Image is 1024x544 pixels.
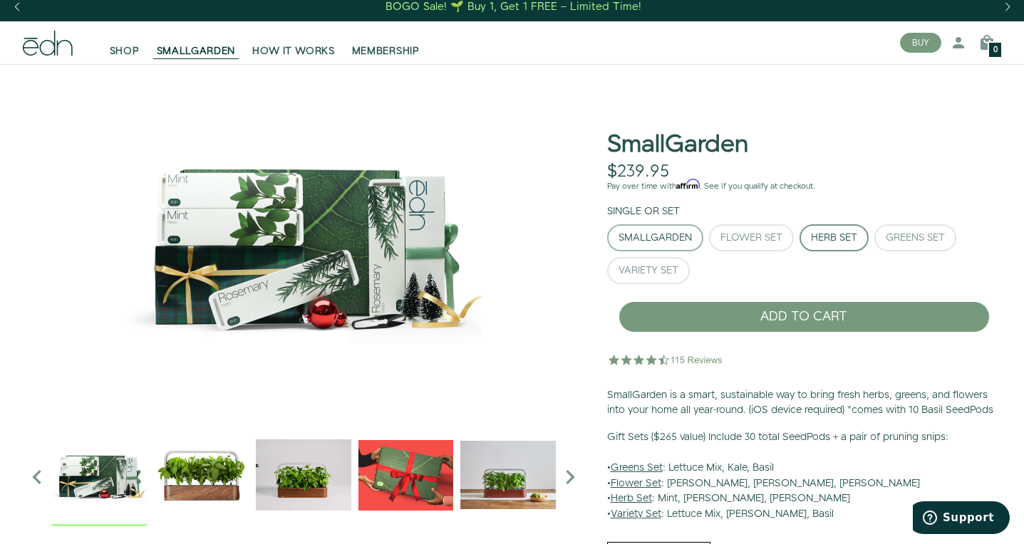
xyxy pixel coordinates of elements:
[252,44,334,58] span: HOW IT WORKS
[619,266,678,276] div: Variety Set
[556,463,584,491] i: Next slide
[607,257,690,284] button: Variety Set
[460,427,556,523] img: edn-smallgarden-mixed-herbs-table-product-2000px_1024x.jpg
[619,301,990,333] button: ADD TO CART
[51,427,147,523] img: edn-holiday-value-herbs-1-square_1000x.png
[607,162,669,182] div: $239.95
[611,461,663,475] u: Greens Set
[607,430,1001,523] p: • : Lettuce Mix, Kale, Basil • : [PERSON_NAME], [PERSON_NAME], [PERSON_NAME] • : Mint, [PERSON_NA...
[607,204,680,219] label: Single or Set
[23,463,51,491] i: Previous slide
[101,27,148,58] a: SHOP
[148,27,244,58] a: SMALLGARDEN
[611,507,661,521] u: Variety Set
[460,427,556,526] div: 4 / 6
[900,33,941,53] button: BUY
[23,64,584,420] img: edn-holiday-value-herbs-1-square_1000x.png
[607,132,748,158] h1: SmallGarden
[874,224,956,251] button: Greens Set
[157,44,236,58] span: SMALLGARDEN
[352,44,420,58] span: MEMBERSHIP
[811,233,857,243] div: Herb Set
[720,233,782,243] div: Flower Set
[154,427,249,526] div: 1 / 6
[676,179,700,189] span: Affirm
[607,224,703,251] button: SmallGarden
[611,491,652,506] u: Herb Set
[709,224,794,251] button: Flower Set
[913,501,1010,537] iframe: Opens a widget where you can find more information
[607,180,1001,193] p: Pay over time with . See if you qualify at checkout.
[607,430,948,444] b: Gift Sets ($265 value) Include 30 total SeedPods + a pair of pruning snips:
[256,427,351,523] img: edn-trim-basil.2021-09-07_14_55_24_1024x.gif
[886,233,945,243] div: Greens Set
[110,44,140,58] span: SHOP
[800,224,869,251] button: Herb Set
[256,427,351,526] div: 2 / 6
[343,27,428,58] a: MEMBERSHIP
[358,427,454,523] img: EMAILS_-_Holiday_21_PT1_28_9986b34a-7908-4121-b1c1-9595d1e43abe_1024x.png
[244,27,343,58] a: HOW IT WORKS
[607,388,1001,419] p: SmallGarden is a smart, sustainable way to bring fresh herbs, greens, and flowers into your home ...
[611,476,661,491] u: Flower Set
[607,345,725,374] img: 4.5 star rating
[154,427,249,523] img: Official-EDN-SMALLGARDEN-HERB-HERO-SLV-2000px_1024x.png
[619,233,692,243] div: SmallGarden
[993,46,998,54] span: 0
[358,427,454,526] div: 3 / 6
